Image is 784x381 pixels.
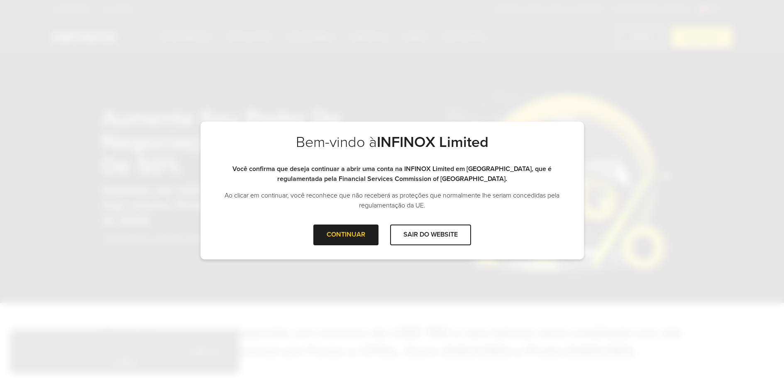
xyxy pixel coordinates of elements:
p: Ao clicar em continuar, você reconhece que não receberá as proteções que normalmente lhe seriam c... [217,190,567,210]
strong: INFINOX Limited [377,133,488,151]
h2: Bem-vindo à [217,133,567,164]
div: SAIR DO WEBSITE [390,225,471,245]
strong: Você confirma que deseja continuar a abrir uma conta na INFINOX Limited em [GEOGRAPHIC_DATA], que... [232,165,552,183]
div: CONTINUAR [313,225,379,245]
